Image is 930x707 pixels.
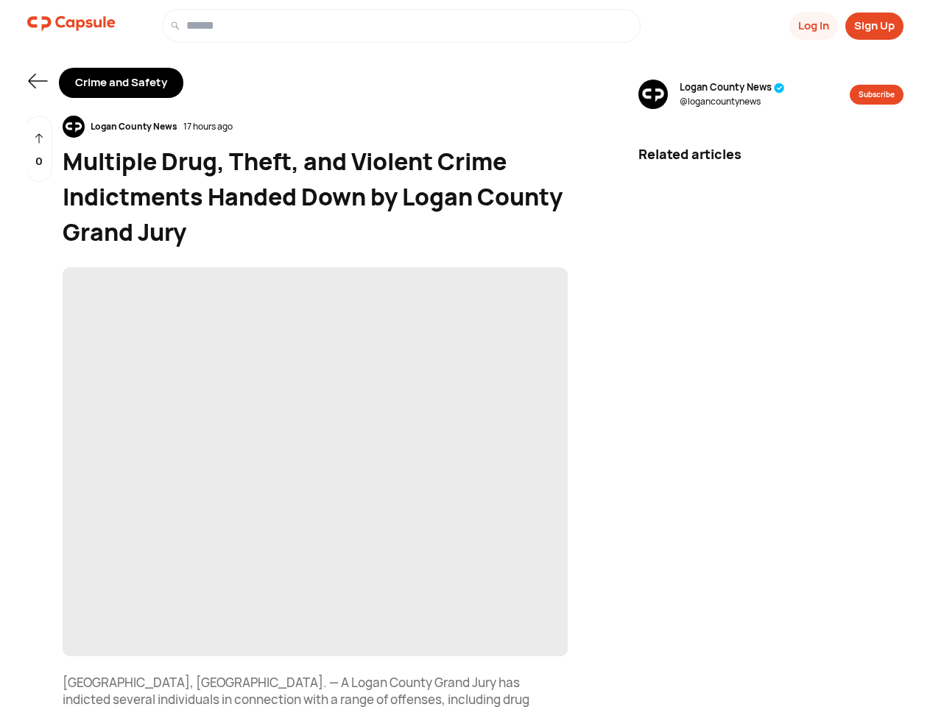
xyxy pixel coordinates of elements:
p: 0 [35,153,43,170]
img: tick [774,82,785,94]
button: Sign Up [845,13,903,40]
span: ‌ [63,267,568,656]
span: Logan County News [680,80,785,95]
img: resizeImage [63,267,568,656]
button: Subscribe [850,85,903,105]
a: logo [27,9,116,43]
img: logo [27,9,116,38]
img: resizeImage [638,80,668,109]
span: @ logancountynews [680,95,785,108]
div: Crime and Safety [59,68,183,98]
div: Multiple Drug, Theft, and Violent Crime Indictments Handed Down by Logan County Grand Jury [63,144,568,250]
button: Log In [789,13,838,40]
div: 17 hours ago [183,120,233,133]
img: resizeImage [63,116,85,138]
div: Related articles [638,144,903,164]
div: Logan County News [85,120,183,133]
